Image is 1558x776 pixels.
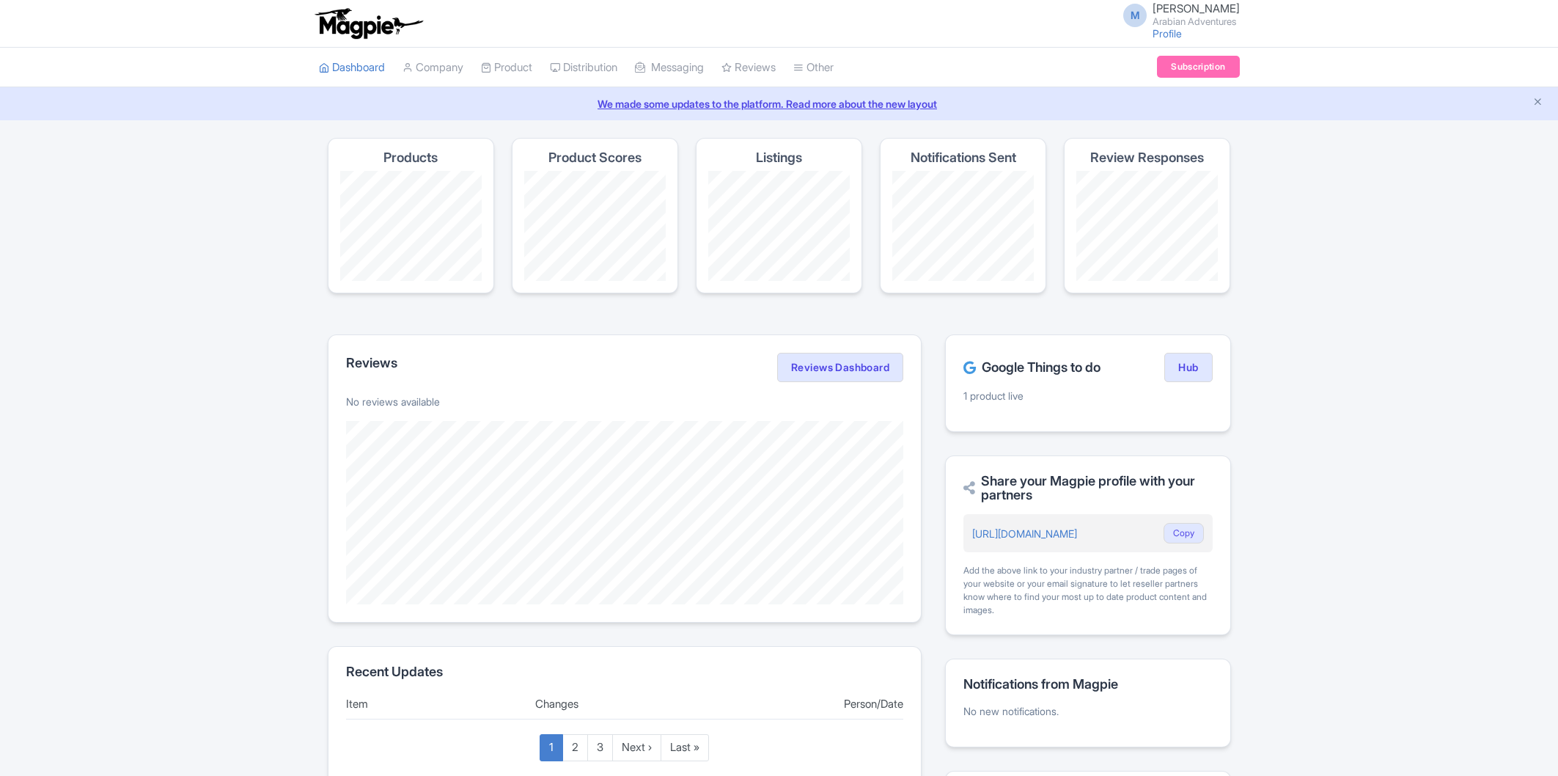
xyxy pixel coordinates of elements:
a: Next › [612,734,661,761]
a: Company [403,48,463,88]
button: Close announcement [1532,95,1543,111]
small: Arabian Adventures [1153,17,1240,26]
h2: Recent Updates [346,665,904,679]
div: Changes [535,696,713,713]
h4: Products [383,150,438,165]
a: Dashboard [319,48,385,88]
a: Messaging [635,48,704,88]
a: [URL][DOMAIN_NAME] [972,527,1077,540]
p: No reviews available [346,394,904,409]
a: We made some updates to the platform. Read more about the new layout [9,96,1549,111]
a: Product [481,48,532,88]
a: 3 [587,734,613,761]
h4: Product Scores [548,150,642,165]
p: 1 product live [963,388,1212,403]
a: 2 [562,734,588,761]
a: Reviews Dashboard [777,353,903,382]
a: Hub [1164,353,1212,382]
div: Add the above link to your industry partner / trade pages of your website or your email signature... [963,564,1212,617]
span: [PERSON_NAME] [1153,1,1240,15]
h4: Listings [756,150,802,165]
h4: Review Responses [1090,150,1204,165]
div: Person/Date [725,696,903,713]
img: logo-ab69f6fb50320c5b225c76a69d11143b.png [312,7,425,40]
h2: Share your Magpie profile with your partners [963,474,1212,503]
a: M [PERSON_NAME] Arabian Adventures [1114,3,1240,26]
h2: Reviews [346,356,397,370]
h2: Google Things to do [963,360,1100,375]
h2: Notifications from Magpie [963,677,1212,692]
a: Distribution [550,48,617,88]
h4: Notifications Sent [911,150,1016,165]
div: Item [346,696,524,713]
p: No new notifications. [963,703,1212,719]
a: Profile [1153,27,1182,40]
a: Reviews [721,48,776,88]
a: Last » [661,734,709,761]
button: Copy [1164,523,1204,543]
a: Other [793,48,834,88]
span: M [1123,4,1147,27]
a: Subscription [1157,56,1239,78]
a: 1 [540,734,563,761]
